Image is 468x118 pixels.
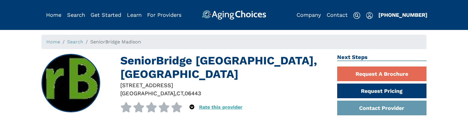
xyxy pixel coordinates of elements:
[42,55,100,112] img: SeniorBridge Madison, Madison CT
[183,90,185,96] span: ,
[42,35,426,49] nav: breadcrumb
[120,54,328,81] h1: SeniorBridge [GEOGRAPHIC_DATA], [GEOGRAPHIC_DATA]
[46,39,60,45] a: Home
[185,89,201,97] div: 06443
[366,10,373,20] div: Popover trigger
[46,12,61,18] a: Home
[327,12,348,18] a: Contact
[337,101,427,115] a: Contact Provider
[67,10,85,20] div: Popover trigger
[366,12,373,19] img: user-icon.svg
[91,12,121,18] a: Get Started
[378,12,427,18] a: [PHONE_NUMBER]
[67,12,85,18] a: Search
[120,90,175,96] span: [GEOGRAPHIC_DATA]
[297,12,321,18] a: Company
[337,54,427,61] h2: Next Steps
[199,104,242,110] a: Rate this provider
[67,39,83,45] a: Search
[120,81,328,89] div: [STREET_ADDRESS]
[175,90,177,96] span: ,
[353,12,360,19] img: search-icon.svg
[337,84,427,98] a: Request Pricing
[127,12,142,18] a: Learn
[90,39,141,45] span: SeniorBridge Madison
[177,90,183,96] span: CT
[189,102,194,112] div: Popover trigger
[337,66,427,81] a: Request A Brochure
[202,10,266,20] img: AgingChoices
[147,12,181,18] a: For Providers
